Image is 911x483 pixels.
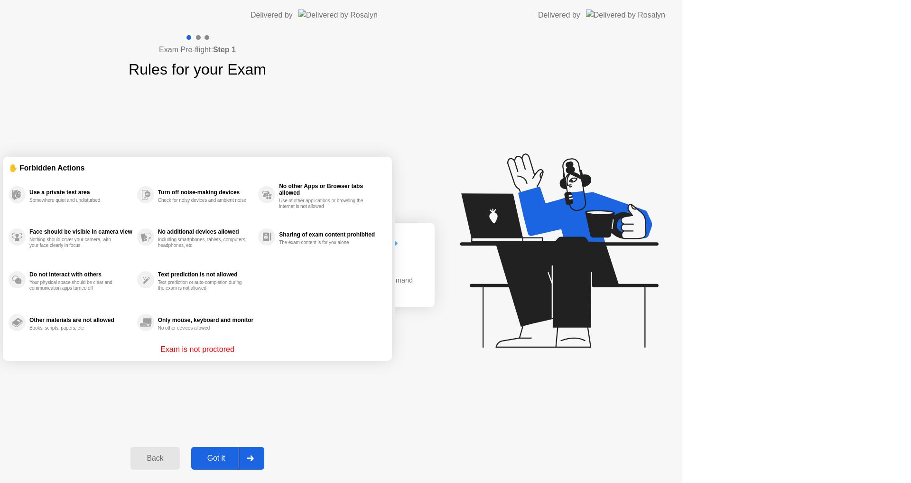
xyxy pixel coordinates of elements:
[158,325,248,331] div: No other devices allowed
[130,447,179,470] button: Back
[251,9,293,21] div: Delivered by
[279,198,369,209] div: Use of other applications or browsing the internet is not allowed
[158,280,248,291] div: Text prediction or auto-completion during the exam is not allowed
[29,228,132,235] div: Face should be visible in camera view
[279,240,369,246] div: The exam content is for you alone
[158,228,253,235] div: No additional devices allowed
[29,325,119,331] div: Books, scripts, papers, etc
[29,280,119,291] div: Your physical space should be clear and communication apps turned off
[129,58,266,81] h1: Rules for your Exam
[29,237,119,248] div: Nothing should cover your camera, with your face clearly in focus
[159,44,236,56] h4: Exam Pre-flight:
[213,46,236,54] b: Step 1
[160,344,234,355] p: Exam is not proctored
[158,198,248,203] div: Check for noisy devices and ambient noise
[29,317,132,323] div: Other materials are not allowed
[279,231,381,238] div: Sharing of exam content prohibited
[279,183,381,196] div: No other Apps or Browser tabs allowed
[133,454,177,463] div: Back
[298,9,378,20] img: Delivered by Rosalyn
[29,271,132,278] div: Do not interact with others
[29,189,132,196] div: Use a private test area
[194,454,239,463] div: Got it
[158,189,253,196] div: Turn off noise-making devices
[9,162,386,173] div: ✋ Forbidden Actions
[191,447,264,470] button: Got it
[158,317,253,323] div: Only mouse, keyboard and monitor
[158,271,253,278] div: Text prediction is not allowed
[538,9,580,21] div: Delivered by
[586,9,665,20] img: Delivered by Rosalyn
[158,237,248,248] div: Including smartphones, tablets, computers, headphones, etc.
[29,198,119,203] div: Somewhere quiet and undisturbed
